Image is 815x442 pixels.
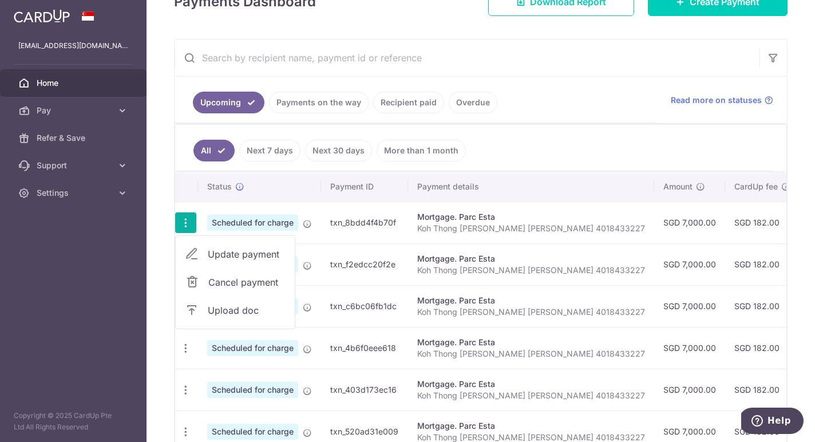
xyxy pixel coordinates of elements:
span: Scheduled for charge [207,215,298,231]
a: All [193,140,235,161]
span: Settings [37,187,112,199]
iframe: Opens a widget where you can find more information [741,408,804,436]
td: SGD 7,000.00 [654,243,725,285]
a: Recipient paid [373,92,444,113]
div: Mortgage. Parc Esta [417,253,645,265]
th: Payment ID [321,172,408,202]
span: Amount [663,181,693,192]
span: Scheduled for charge [207,424,298,440]
td: SGD 182.00 [725,369,800,411]
td: SGD 7,000.00 [654,327,725,369]
td: SGD 182.00 [725,327,800,369]
td: SGD 7,000.00 [654,202,725,243]
span: CardUp fee [734,181,778,192]
p: Koh Thong [PERSON_NAME] [PERSON_NAME] 4018433227 [417,348,645,360]
td: SGD 7,000.00 [654,285,725,327]
span: Read more on statuses [671,94,762,106]
td: txn_403d173ec16 [321,369,408,411]
a: Overdue [449,92,497,113]
span: Scheduled for charge [207,340,298,356]
a: More than 1 month [377,140,466,161]
span: Refer & Save [37,132,112,144]
td: txn_c6bc06fb1dc [321,285,408,327]
img: CardUp [14,9,70,23]
td: txn_f2edcc20f2e [321,243,408,285]
a: Next 7 days [239,140,300,161]
p: Koh Thong [PERSON_NAME] [PERSON_NAME] 4018433227 [417,390,645,401]
a: Upcoming [193,92,264,113]
p: Koh Thong [PERSON_NAME] [PERSON_NAME] 4018433227 [417,223,645,234]
input: Search by recipient name, payment id or reference [175,40,759,76]
div: Mortgage. Parc Esta [417,211,645,223]
td: SGD 182.00 [725,285,800,327]
div: Mortgage. Parc Esta [417,337,645,348]
td: SGD 7,000.00 [654,369,725,411]
span: Support [37,160,112,171]
a: Next 30 days [305,140,372,161]
p: [EMAIL_ADDRESS][DOMAIN_NAME] [18,40,128,52]
a: Read more on statuses [671,94,773,106]
span: Scheduled for charge [207,382,298,398]
td: SGD 182.00 [725,202,800,243]
div: Mortgage. Parc Esta [417,420,645,432]
p: Koh Thong [PERSON_NAME] [PERSON_NAME] 4018433227 [417,306,645,318]
span: Home [37,77,112,89]
span: Status [207,181,232,192]
td: SGD 182.00 [725,243,800,285]
th: Payment details [408,172,654,202]
p: Koh Thong [PERSON_NAME] [PERSON_NAME] 4018433227 [417,265,645,276]
span: Pay [37,105,112,116]
td: txn_4b6f0eee618 [321,327,408,369]
div: Mortgage. Parc Esta [417,295,645,306]
div: Mortgage. Parc Esta [417,378,645,390]
a: Payments on the way [269,92,369,113]
td: txn_8bdd4f4b70f [321,202,408,243]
